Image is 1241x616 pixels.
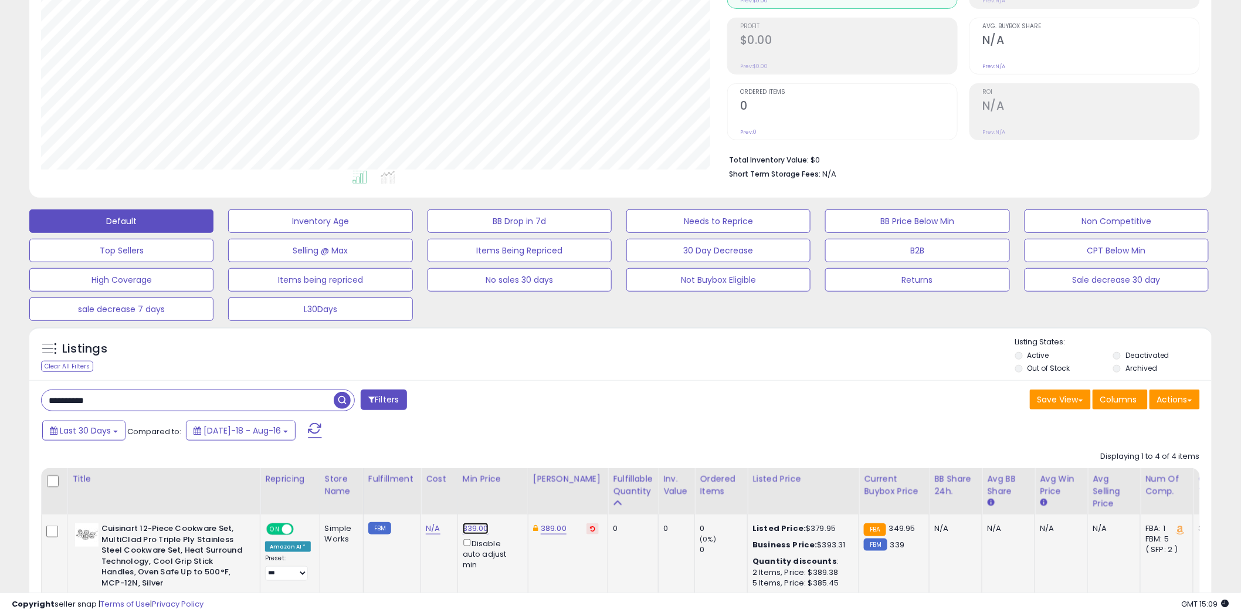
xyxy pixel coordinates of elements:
b: Quantity discounts [752,556,837,567]
a: N/A [426,523,440,534]
span: 349.95 [889,523,916,534]
div: Repricing [265,473,315,485]
button: Items being repriced [228,268,412,292]
i: Revert to store-level Dynamic Max Price [590,526,595,532]
div: Cost [426,473,453,485]
div: 0 [700,544,747,555]
div: FBA: 1 [1145,523,1184,534]
div: N/A [987,523,1026,534]
div: Min Price [463,473,523,485]
small: (0%) [700,534,716,544]
div: N/A [1093,523,1131,534]
span: 339 [890,539,904,550]
small: FBA [864,523,886,536]
div: Current Buybox Price [864,473,924,497]
div: N/A [934,523,973,534]
span: Compared to: [127,426,181,437]
span: Ordered Items [740,89,957,96]
small: Prev: N/A [982,63,1005,70]
span: ON [267,524,282,534]
li: $0 [729,152,1191,166]
div: Avg Selling Price [1093,473,1135,510]
label: Out of Stock [1028,363,1070,373]
p: Listing States: [1015,337,1212,348]
div: Amazon AI * [265,541,311,552]
div: Clear All Filters [41,361,93,372]
button: 30 Day Decrease [626,239,811,262]
button: Save View [1030,390,1091,409]
div: Ordered Items [700,473,742,497]
div: 0 [663,523,686,534]
span: Last 30 Days [60,425,111,436]
b: Total Inventory Value: [729,155,809,165]
button: Top Sellers [29,239,213,262]
div: [PERSON_NAME] [533,473,603,485]
div: FBM: 5 [1145,534,1184,544]
button: Not Buybox Eligible [626,268,811,292]
button: Last 30 Days [42,421,126,441]
div: Listed Price [752,473,854,485]
span: [DATE]-18 - Aug-16 [204,425,281,436]
span: ROI [982,89,1199,96]
div: 0 [700,523,747,534]
button: Items Being Repriced [428,239,612,262]
div: Displaying 1 to 4 of 4 items [1101,451,1200,462]
div: 5 Items, Price: $385.45 [752,578,850,588]
div: BB Share 24h. [934,473,977,497]
div: Fulfillable Quantity [613,473,653,497]
small: FBM [368,522,391,534]
button: L30Days [228,297,412,321]
small: Prev: 0 [740,128,757,136]
div: $393.31 [752,540,850,550]
span: Avg. Buybox Share [982,23,1199,30]
button: CPT Below Min [1025,239,1209,262]
button: Sale decrease 30 day [1025,268,1209,292]
small: FBM [864,539,887,551]
b: Business Price: [752,539,817,550]
button: BB Drop in 7d [428,209,612,233]
b: Listed Price: [752,523,806,534]
small: Prev: N/A [982,128,1005,136]
div: Avg Win Price [1040,473,1083,497]
div: seller snap | | [12,599,204,610]
div: Store Name [325,473,358,497]
button: No sales 30 days [428,268,612,292]
div: Inv. value [663,473,690,497]
div: : [752,556,850,567]
small: Avg BB Share. [987,497,994,508]
button: Columns [1093,390,1148,409]
img: 416ECyqfgmL._SL40_.jpg [75,523,99,547]
button: Default [29,209,213,233]
span: OFF [292,524,311,534]
div: Num of Comp. [1145,473,1188,497]
div: Avg BB Share [987,473,1030,497]
button: Filters [361,390,406,410]
button: B2B [825,239,1009,262]
h5: Listings [62,341,107,357]
button: sale decrease 7 days [29,297,213,321]
button: [DATE]-18 - Aug-16 [186,421,296,441]
button: Returns [825,268,1009,292]
div: ( SFP: 2 ) [1145,544,1184,555]
button: Inventory Age [228,209,412,233]
b: Cuisinart 12-Piece Cookware Set, MultiClad Pro Triple Ply Stainless Steel Cookware Set, Heat Surr... [101,523,244,591]
span: Columns [1100,394,1137,405]
button: BB Price Below Min [825,209,1009,233]
a: Terms of Use [100,598,150,610]
div: $379.95 [752,523,850,534]
div: Simple Works [325,523,354,544]
div: Fulfillment [368,473,416,485]
a: 339.00 [463,523,489,534]
span: Profit [740,23,957,30]
strong: Copyright [12,598,55,610]
span: 2025-09-16 15:09 GMT [1182,598,1229,610]
h2: N/A [982,33,1199,49]
div: 2 Items, Price: $389.38 [752,567,850,578]
label: Deactivated [1125,350,1169,360]
button: Actions [1150,390,1200,409]
small: Avg Win Price. [1040,497,1047,508]
h2: $0.00 [740,33,957,49]
i: This overrides the store level Dynamic Max Price for this listing [533,524,538,532]
h2: N/A [982,99,1199,115]
a: Privacy Policy [152,598,204,610]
